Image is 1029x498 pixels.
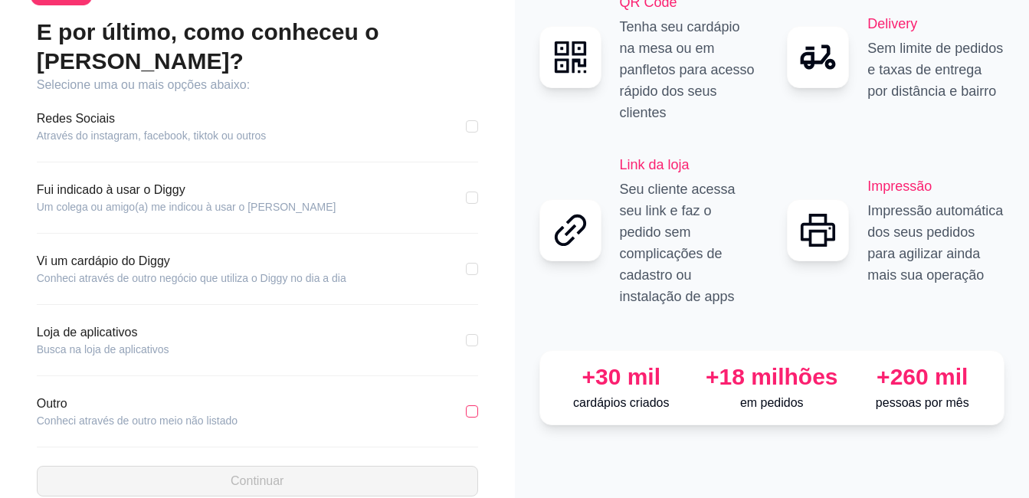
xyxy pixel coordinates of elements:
[37,18,478,76] h2: E por último, como conheceu o [PERSON_NAME]?
[867,200,1004,286] p: Impressão automática dos seus pedidos para agilizar ainda mais sua operação
[37,128,267,143] article: Através do instagram, facebook, tiktok ou outros
[37,76,478,94] article: Selecione uma ou mais opções abaixo:
[37,252,346,270] article: Vi um cardápio do Diggy
[620,154,757,175] h2: Link da loja
[620,179,757,307] p: Seu cliente acessa seu link e faz o pedido sem complicações de cadastro ou instalação de apps
[620,16,757,123] p: Tenha seu cardápio na mesa ou em panfletos para acesso rápido dos seus clientes
[552,363,691,391] div: +30 mil
[854,394,992,412] p: pessoas por mês
[867,13,1004,34] h2: Delivery
[37,395,238,413] article: Outro
[854,363,992,391] div: +260 mil
[37,323,169,342] article: Loja de aplicativos
[703,363,841,391] div: +18 milhões
[867,38,1004,102] p: Sem limite de pedidos e taxas de entrega por distância e bairro
[552,394,691,412] p: cardápios criados
[37,199,336,215] article: Um colega ou amigo(a) me indicou à usar o [PERSON_NAME]
[37,270,346,286] article: Conheci através de outro negócio que utiliza o Diggy no dia a dia
[703,394,841,412] p: em pedidos
[37,466,478,496] button: Continuar
[37,110,267,128] article: Redes Sociais
[867,175,1004,197] h2: Impressão
[37,342,169,357] article: Busca na loja de aplicativos
[37,181,336,199] article: Fui indicado à usar o Diggy
[37,413,238,428] article: Conheci através de outro meio não listado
